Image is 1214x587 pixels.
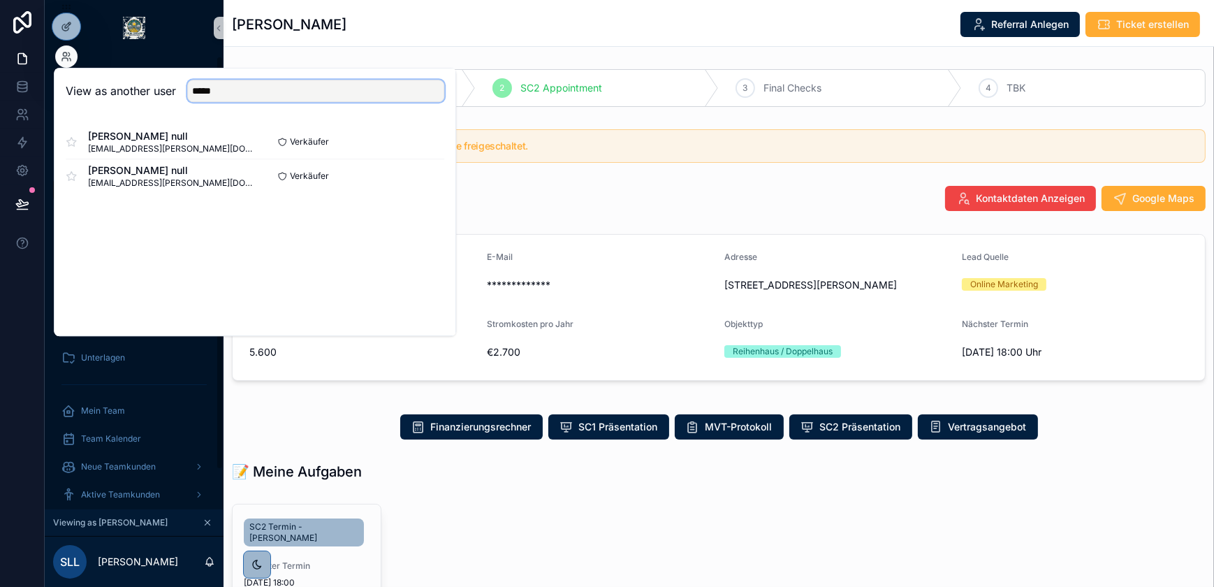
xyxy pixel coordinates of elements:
[88,143,255,154] span: [EMAIL_ADDRESS][PERSON_NAME][DOMAIN_NAME]
[400,414,543,440] button: Finanzierungsrechner
[261,141,1194,151] h5: Kunde für Kombi-Angebot inkl. Wärmepumpe freigeschaltet.
[53,317,215,342] a: [PERSON_NAME]
[1007,81,1025,95] span: TBK
[1116,17,1189,31] span: Ticket erstellen
[53,122,215,147] a: Mein Kalender
[66,82,176,99] h2: View as another user
[705,420,773,434] span: MVT-Protokoll
[244,519,364,546] a: SC2 Termin - [PERSON_NAME]
[579,420,658,434] span: SC1 Präsentation
[53,345,215,370] a: Unterlagen
[81,352,125,363] span: Unterlagen
[53,454,215,479] a: Neue Teamkunden
[60,553,80,570] span: SLL
[724,278,951,292] span: [STREET_ADDRESS][PERSON_NAME]
[53,150,215,175] a: Neue Kunden
[290,171,329,182] span: Verkäufer
[431,420,532,434] span: Finanzierungsrechner
[548,414,669,440] button: SC1 Präsentation
[232,15,346,34] h1: [PERSON_NAME]
[98,555,178,569] p: [PERSON_NAME]
[249,521,358,544] span: SC2 Termin - [PERSON_NAME]
[88,129,255,143] span: [PERSON_NAME] null
[81,433,141,444] span: Team Kalender
[733,345,833,358] div: Reihenhaus / Doppelhaus
[986,82,991,94] span: 4
[53,66,215,91] a: Monatliche Performance
[949,420,1027,434] span: Vertragsangebot
[53,426,215,451] a: Team Kalender
[81,405,125,416] span: Mein Team
[81,489,160,500] span: Aktive Teamkunden
[724,252,757,262] span: Adresse
[1085,12,1200,37] button: Ticket erstellen
[123,17,145,39] img: App logo
[1102,186,1206,211] button: Google Maps
[820,420,901,434] span: SC2 Präsentation
[88,177,255,189] span: [EMAIL_ADDRESS][PERSON_NAME][DOMAIN_NAME]
[487,252,513,262] span: E-Mail
[970,278,1038,291] div: Online Marketing
[960,12,1080,37] button: Referral Anlegen
[53,177,215,203] a: Aktive Kunden
[962,345,1188,359] span: [DATE] 18:00 Uhr
[991,17,1069,31] span: Referral Anlegen
[763,81,821,95] span: Final Checks
[675,414,784,440] button: MVT-Protokoll
[53,94,215,119] a: Home
[487,345,713,359] span: €2.700
[53,398,215,423] a: Mein Team
[81,461,156,472] span: Neue Teamkunden
[918,414,1038,440] button: Vertragsangebot
[500,82,505,94] span: 2
[945,186,1096,211] button: Kontaktdaten Anzeigen
[962,319,1028,329] span: Nächster Termin
[962,252,1009,262] span: Lead Quelle
[244,560,370,572] span: Nächster Termin
[88,164,255,177] span: [PERSON_NAME] null
[53,517,168,528] span: Viewing as [PERSON_NAME]
[487,319,573,329] span: Stromkosten pro Jahr
[789,414,912,440] button: SC2 Präsentation
[724,319,763,329] span: Objekttyp
[45,56,224,509] div: scrollable content
[249,345,476,359] span: 5.600
[520,81,602,95] span: SC2 Appointment
[232,462,362,481] h1: 📝 Meine Aufgaben
[53,482,215,507] a: Aktive Teamkunden
[290,136,329,147] span: Verkäufer
[1132,191,1194,205] span: Google Maps
[743,82,748,94] span: 3
[976,191,1085,205] span: Kontaktdaten Anzeigen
